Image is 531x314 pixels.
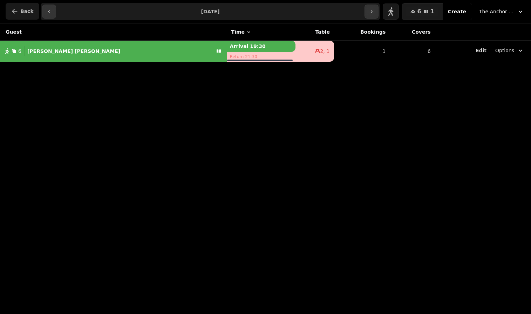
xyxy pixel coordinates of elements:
span: Edit [476,48,486,53]
span: 2, 1 [320,48,329,55]
span: 6 [18,48,21,55]
th: Covers [390,23,435,41]
p: Return 21:30 [227,52,295,62]
span: Create [448,9,466,14]
span: Options [495,47,514,54]
span: 1 [430,9,434,14]
td: 1 [334,41,390,62]
p: [PERSON_NAME] [PERSON_NAME] [27,48,120,55]
span: The Anchor Inn [479,8,514,15]
span: Time [231,28,245,35]
th: Bookings [334,23,390,41]
button: 61 [402,3,442,20]
button: Edit [476,47,486,54]
span: 6 [417,9,421,14]
button: Options [491,44,528,57]
td: 6 [390,41,435,62]
span: Back [20,9,34,14]
button: Back [6,3,39,20]
button: Create [442,3,472,20]
th: Table [295,23,334,41]
p: Arrival 19:30 [227,41,295,52]
button: Time [231,28,252,35]
button: The Anchor Inn [475,5,528,18]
